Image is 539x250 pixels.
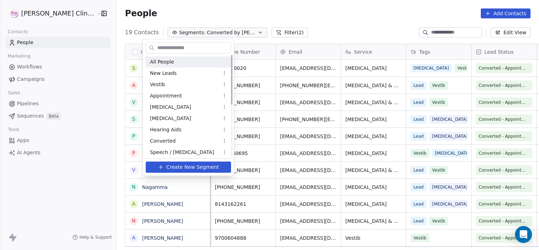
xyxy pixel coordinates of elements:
[150,126,181,133] span: Hearing Aids
[150,149,214,156] span: Speech / [MEDICAL_DATA]
[150,115,191,122] span: [MEDICAL_DATA]
[166,163,219,171] span: Create New Segment
[150,81,165,88] span: Vestib
[150,58,174,66] span: All People
[146,162,231,173] button: Create New Segment
[150,137,176,145] span: Converted
[150,92,182,100] span: Appointment
[150,103,191,111] span: [MEDICAL_DATA]
[150,70,177,77] span: New Leads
